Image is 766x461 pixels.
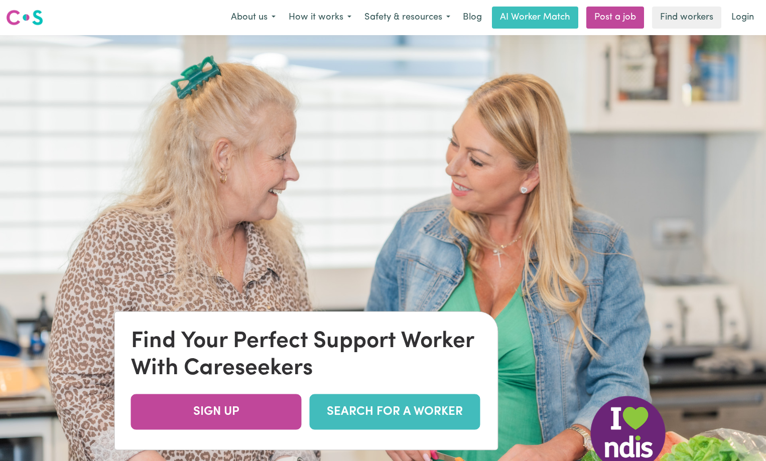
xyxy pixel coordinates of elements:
[224,7,282,28] button: About us
[652,7,721,29] a: Find workers
[282,7,358,28] button: How it works
[726,421,758,453] iframe: Button to launch messaging window
[131,394,302,430] a: SIGN UP
[310,394,480,430] a: SEARCH FOR A WORKER
[725,7,760,29] a: Login
[586,7,644,29] a: Post a job
[358,7,457,28] button: Safety & resources
[492,7,578,29] a: AI Worker Match
[131,328,482,382] div: Find Your Perfect Support Worker With Careseekers
[6,9,43,27] img: Careseekers logo
[6,6,43,29] a: Careseekers logo
[457,7,488,29] a: Blog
